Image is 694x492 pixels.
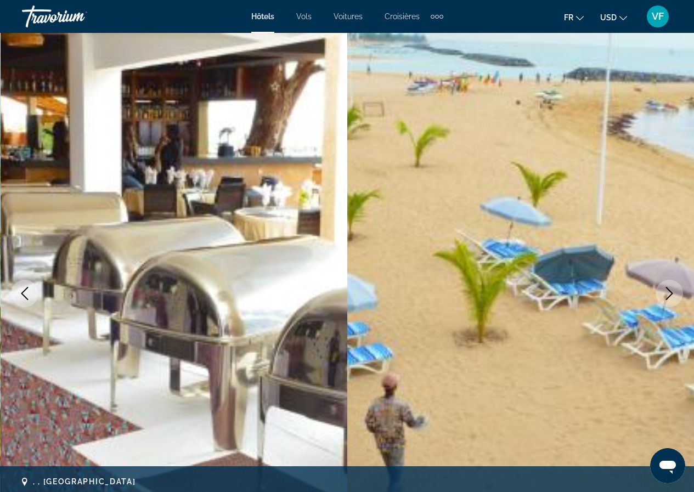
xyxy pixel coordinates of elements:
span: , , [GEOGRAPHIC_DATA] [33,477,136,486]
iframe: Bouton de lancement de la fenêtre de messagerie [650,448,685,483]
button: Next image [656,280,683,307]
span: VF [652,11,664,22]
a: Travorium [22,2,132,31]
a: Hôtels [251,12,274,21]
button: User Menu [644,5,672,28]
button: Change currency [600,9,627,25]
a: Croisières [385,12,420,21]
button: Extra navigation items [431,8,443,25]
button: Previous image [11,280,38,307]
a: Vols [296,12,312,21]
button: Change language [564,9,584,25]
a: Voitures [334,12,363,21]
span: USD [600,13,617,22]
span: fr [564,13,573,22]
